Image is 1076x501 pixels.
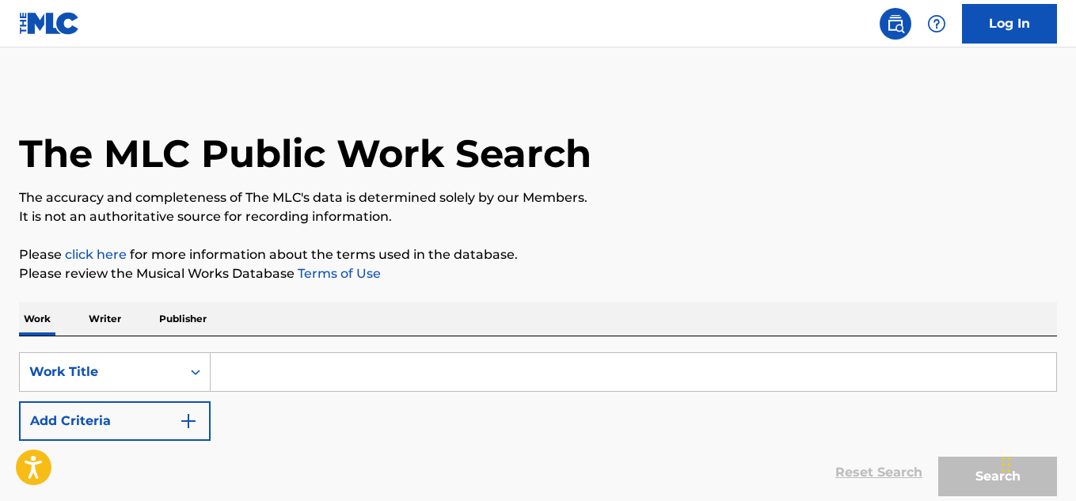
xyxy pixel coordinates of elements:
[997,425,1076,501] iframe: Chat Widget
[927,14,946,33] img: help
[19,188,1057,207] p: The accuracy and completeness of The MLC's data is determined solely by our Members.
[19,207,1057,226] p: It is not an authoritative source for recording information.
[19,302,55,336] p: Work
[29,362,172,381] div: Work Title
[154,302,211,336] p: Publisher
[19,12,80,35] img: MLC Logo
[84,302,126,336] p: Writer
[19,401,211,441] button: Add Criteria
[1002,441,1011,488] div: Drag
[886,14,905,33] img: search
[962,4,1057,44] a: Log In
[19,245,1057,264] p: Please for more information about the terms used in the database.
[19,264,1057,283] p: Please review the Musical Works Database
[880,8,911,40] a: Public Search
[295,266,381,281] a: Terms of Use
[179,412,198,431] img: 9d2ae6d4665cec9f34b9.svg
[65,247,127,262] a: click here
[921,8,952,40] div: Help
[19,130,591,177] h1: The MLC Public Work Search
